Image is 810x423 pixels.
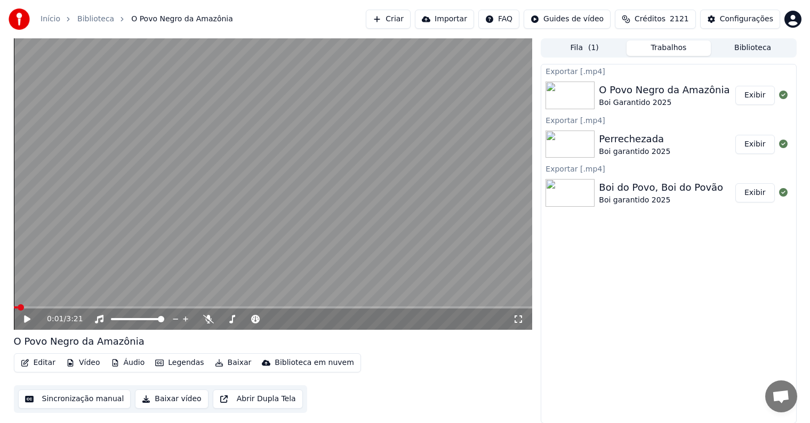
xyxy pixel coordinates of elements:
[18,389,131,409] button: Sincronização manual
[14,334,145,349] div: O Povo Negro da Amazônia
[47,314,63,324] span: 0:01
[366,10,411,29] button: Criar
[17,355,60,370] button: Editar
[541,162,796,175] div: Exportar [.mp4]
[599,180,723,195] div: Boi do Povo, Boi do Povão
[131,14,233,25] span: O Povo Negro da Amazônia
[66,314,83,324] span: 3:21
[735,135,775,154] button: Exibir
[62,355,105,370] button: Vídeo
[765,380,797,412] a: Bate-papo aberto
[107,355,149,370] button: Áudio
[635,14,665,25] span: Créditos
[151,355,208,370] button: Legendas
[615,10,696,29] button: Créditos2121
[77,14,114,25] a: Biblioteca
[415,10,474,29] button: Importar
[599,97,729,108] div: Boi Garantido 2025
[275,357,354,368] div: Biblioteca em nuvem
[720,14,773,25] div: Configurações
[599,195,723,206] div: Boi garantido 2025
[735,86,775,105] button: Exibir
[478,10,519,29] button: FAQ
[599,83,729,97] div: O Povo Negro da Amazônia
[700,10,780,29] button: Configurações
[599,147,670,157] div: Boi garantido 2025
[524,10,611,29] button: Guides de vídeo
[711,40,795,56] button: Biblioteca
[670,14,689,25] span: 2121
[41,14,60,25] a: Início
[735,183,775,202] button: Exibir
[541,64,796,77] div: Exportar [.mp4]
[211,355,256,370] button: Baixar
[135,389,208,409] button: Baixar vídeo
[213,389,303,409] button: Abrir Dupla Tela
[627,40,711,56] button: Trabalhos
[47,314,73,324] div: /
[541,113,796,126] div: Exportar [.mp4]
[588,43,599,53] span: ( 1 )
[9,9,30,30] img: youka
[41,14,233,25] nav: breadcrumb
[599,132,670,147] div: Perrechezada
[542,40,627,56] button: Fila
